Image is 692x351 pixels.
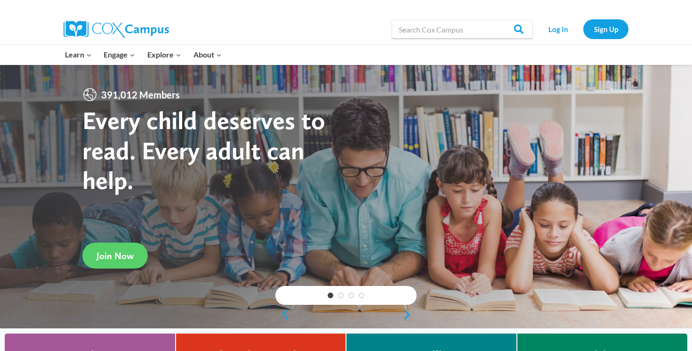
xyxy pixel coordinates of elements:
span: Join Now [97,250,134,261]
a: Join Now [82,243,148,269]
nav: Primary Navigation [59,45,227,65]
a: 1 [328,293,333,298]
a: Sign Up [583,19,628,39]
span: Engage [104,49,135,61]
span: Learn [65,49,92,61]
strong: Every child deserves to read. Every adult can help. [82,105,325,195]
a: Log In [538,19,579,39]
span: Explore [147,49,181,61]
a: 3 [348,293,354,298]
nav: Secondary Navigation [538,19,628,39]
span: About [193,49,222,61]
a: previous [275,309,290,320]
span: 391,012 Members [97,87,184,102]
img: Cox Campus [64,21,169,38]
a: 4 [359,293,364,298]
a: next [402,309,417,320]
div: content slider buttons [275,305,417,324]
input: Search Cox Campus [392,20,533,39]
a: 2 [338,293,344,298]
